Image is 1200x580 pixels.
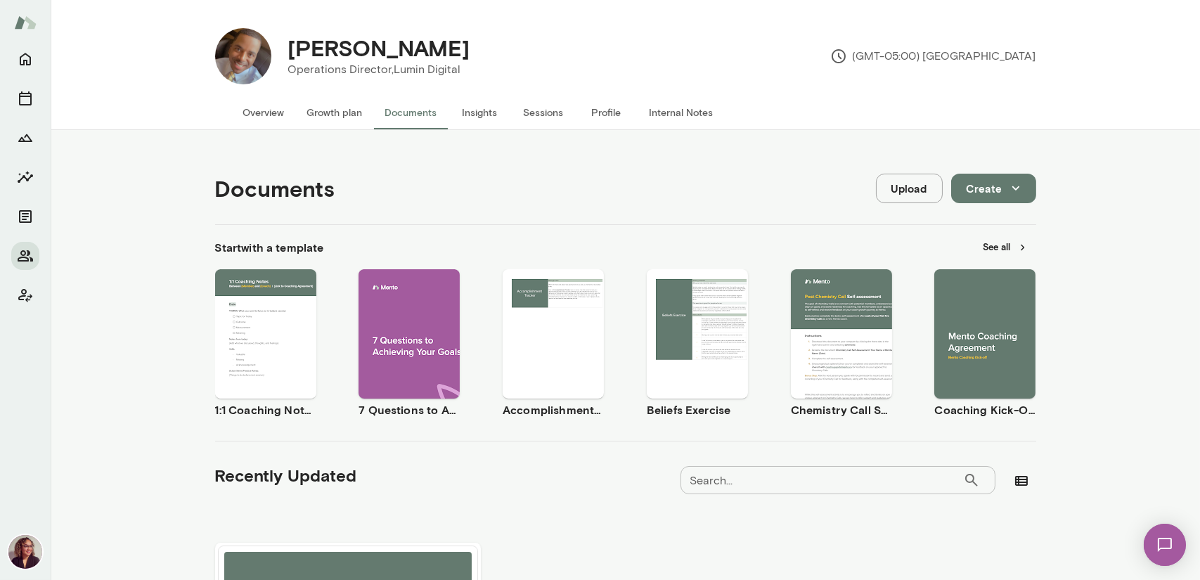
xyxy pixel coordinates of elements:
button: Documents [11,202,39,231]
button: Home [11,45,39,73]
button: Documents [374,96,449,129]
img: Mento [14,9,37,36]
button: Sessions [512,96,575,129]
img: Safaa Khairalla [8,535,42,569]
h6: Beliefs Exercise [647,401,748,418]
p: Operations Director, Lumin Digital [288,61,470,78]
h6: Chemistry Call Self-Assessment [Coaches only] [791,401,892,418]
h4: Documents [215,175,335,202]
button: Client app [11,281,39,309]
button: Members [11,242,39,270]
h6: 7 Questions to Achieving Your Goals [359,401,460,418]
button: Insights [11,163,39,191]
button: Profile [575,96,638,129]
img: Ricky Wray [215,28,271,84]
h4: [PERSON_NAME] [288,34,470,61]
h6: 1:1 Coaching Notes [215,401,316,418]
h6: Accomplishment Tracker [503,401,604,418]
h6: Start with a template [215,239,324,256]
button: Overview [232,96,296,129]
button: Upload [876,174,943,203]
button: Sessions [11,84,39,112]
h5: Recently Updated [215,464,357,486]
h6: Coaching Kick-Off | Coaching Agreement [934,401,1036,418]
button: Growth Plan [11,124,39,152]
button: Create [951,174,1036,203]
button: Growth plan [296,96,374,129]
p: (GMT-05:00) [GEOGRAPHIC_DATA] [830,48,1036,65]
button: Insights [449,96,512,129]
button: See all [975,236,1036,258]
button: Internal Notes [638,96,725,129]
